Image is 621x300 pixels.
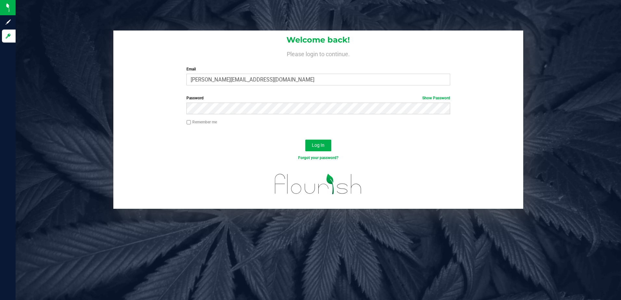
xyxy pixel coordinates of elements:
[5,33,11,39] inline-svg: Log in
[312,143,324,148] span: Log In
[298,156,338,160] a: Forgot your password?
[5,19,11,25] inline-svg: Sign up
[186,96,204,100] span: Password
[113,49,524,57] h4: Please login to continue.
[113,36,524,44] h1: Welcome back!
[305,140,331,151] button: Log In
[422,96,450,100] a: Show Password
[186,66,450,72] label: Email
[186,120,191,125] input: Remember me
[186,119,217,125] label: Remember me
[267,168,370,201] img: flourish_logo.svg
